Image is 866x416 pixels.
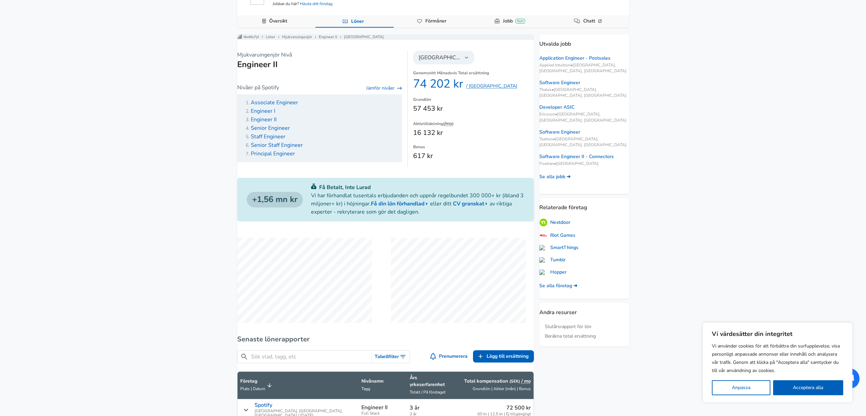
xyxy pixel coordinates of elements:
span: Ericsson • [GEOGRAPHIC_DATA], [GEOGRAPHIC_DATA], [GEOGRAPHIC_DATA] [539,111,629,123]
a: Software Engineer [539,129,580,136]
a: Lägg till ersättning [473,350,534,363]
button: Prenumerera [429,350,470,363]
p: Nivåer på Spotify [237,83,279,92]
a: Engineer II [251,117,279,123]
div: Vi värdesätter din integritet [703,323,852,402]
h6: Senaste lönerapporter [237,334,534,345]
dd: 57 453 kr [413,103,534,114]
span: Tagg [361,386,370,391]
button: [GEOGRAPHIC_DATA] [413,51,474,64]
a: [GEOGRAPHIC_DATA] [344,34,384,40]
p: Total kompensation [464,378,531,385]
a: Riot Games [539,232,575,239]
a: Se alla jobb ➜ [539,173,571,180]
dd: 617 kr [413,151,534,161]
p: Få Betalt, Inte Lurad [311,183,524,191]
a: SmartThings [539,244,578,251]
span: FöretagPlats | Datum [240,378,274,393]
a: Engineer I [251,108,278,114]
a: Software Engineer [539,79,580,86]
dt: Grundlön [413,96,534,103]
span: Engineer II [251,116,277,123]
span: Total kompensation (SEK) / moGrundlön | Aktier (mån) | Bonus [455,378,530,393]
input: Sök stad, tagg, etc [251,353,369,361]
div: Nytt [516,19,525,24]
a: Developer ASIC [539,104,574,111]
button: / [GEOGRAPHIC_DATA] [466,83,517,89]
span: Totalt / På företaget [410,389,445,395]
p: 72 500 kr [477,404,531,412]
button: / mo [521,378,531,385]
button: /mo [444,120,452,127]
a: Senior Staff Engineer [251,142,306,149]
a: CV granskat [453,200,490,208]
button: Visa/dölj sökfilter [372,351,410,363]
span: Engineer I [251,107,275,115]
span: Principal Engineer [251,150,295,157]
button: Acceptera alla [773,380,844,395]
span: Lägg till ersättning [487,352,528,361]
dt: Aktietilldelning ( ) [413,120,534,127]
a: Engineer II [319,34,337,40]
button: (SEK) [509,379,520,384]
img: smartthings.com [539,245,548,250]
dd: 16 132 kr [413,127,534,138]
p: Företag [240,378,265,385]
p: Nivånamn [361,378,404,385]
span: Applied Intuition • [GEOGRAPHIC_DATA], [GEOGRAPHIC_DATA], [GEOGRAPHIC_DATA] [539,62,629,74]
a: Slutårsrapport för lön [545,323,591,330]
a: Staff Engineer [251,134,288,140]
span: Jobbar du här? [273,1,332,7]
div: Navigation för företagsdata [237,15,629,28]
span: Fivetran • [GEOGRAPHIC_DATA] [539,161,629,167]
a: Jämför nivåer [366,85,402,92]
span: Senior Engineer [251,124,290,132]
a: Tumblr [539,257,566,263]
a: Application Engineer - Postsales [539,55,610,62]
span: [GEOGRAPHIC_DATA] [419,53,461,62]
a: Förmåner [423,15,449,27]
dd: 74 202 kr [413,77,534,91]
span: Thales • [GEOGRAPHIC_DATA], [GEOGRAPHIC_DATA], [GEOGRAPHIC_DATA] [539,87,629,98]
p: Andra resurser [539,303,629,317]
a: Chatt [581,15,606,27]
span: Senior Staff Engineer [251,141,303,149]
a: Software Engineer II - Connectors [539,153,614,160]
a: Senior Engineer [251,125,293,132]
span: Full Stack [361,411,404,416]
a: 1,56 mn kr [247,192,303,207]
img: hopper.com [539,269,548,275]
p: Relaterade företag [539,198,629,212]
span: Grundlön | Aktier (mån) | Bonus [473,386,531,391]
p: Års yrkeserfarenhet [410,374,450,388]
span: Staff Engineer [251,133,285,140]
a: Hopper [539,269,567,276]
p: Spotify [255,402,272,408]
a: Få din lön förhandlad [371,200,430,208]
p: Mjukvaruingenjör Nivå [237,51,402,59]
dt: Genomsnitt Månadsvis Total ersättning [413,70,534,77]
span: Plats | Datum [240,386,265,391]
a: Löner [348,16,366,27]
img: tumblr.com [539,257,548,263]
img: svg+xml;base64,PHN2ZyB4bWxucz0iaHR0cDovL3d3dy53My5vcmcvMjAwMC9zdmciIGZpbGw9IiMwYzU0NjAiIHZpZXdCb3... [311,184,316,189]
img: Ri0r3CU.png [539,218,548,227]
a: Nextdoor [539,218,570,227]
a: Översikt [266,15,290,27]
img: Q3fnEYQ.png [539,233,548,238]
span: Textron • [GEOGRAPHIC_DATA], [GEOGRAPHIC_DATA], [GEOGRAPHIC_DATA] [539,136,629,148]
p: Vi använder cookies för att förbättra din surfupplevelse, visa personligt anpassade annonser elle... [712,342,843,375]
p: Engineer II [361,404,388,411]
a: Principal Engineer [251,151,298,157]
button: Anpassa [712,380,770,395]
p: Vi har förhandlat tusentals erbjudanden och uppnår regelbundet 300 000+ kr (ibland 3 miljoner+ kr... [311,191,524,216]
a: Löner [266,34,275,40]
a: JobbNytt [500,15,528,27]
a: Se alla företag ➜ [539,282,577,289]
p: 3 år [410,404,450,412]
a: Associate Engineer [251,99,301,106]
a: Mjukvaruingenjör [282,34,312,40]
dt: Bonus [413,144,534,151]
h1: Engineer II [237,59,402,70]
